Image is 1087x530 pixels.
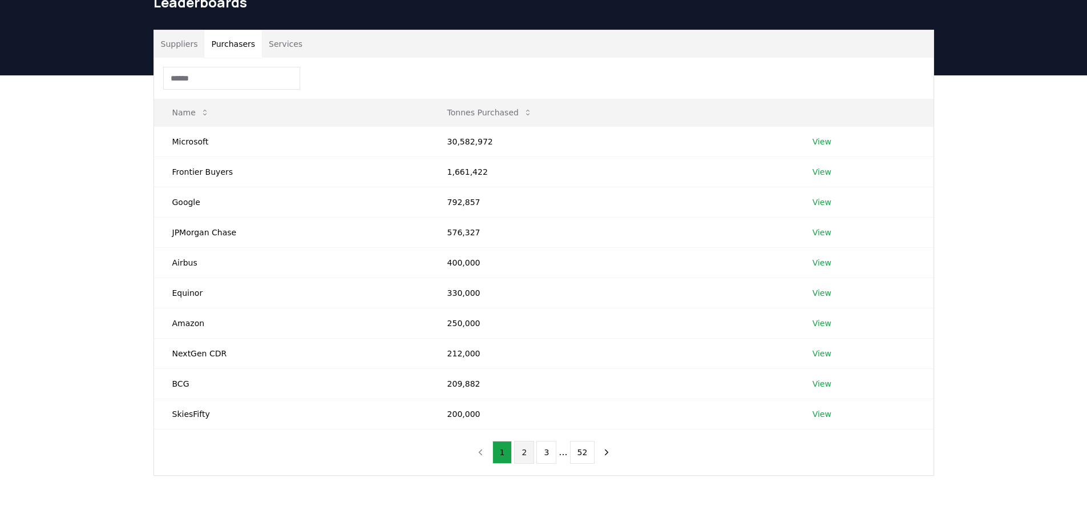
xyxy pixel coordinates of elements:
button: 3 [536,441,556,464]
td: Frontier Buyers [154,156,429,187]
td: SkiesFifty [154,399,429,429]
a: View [813,196,831,208]
button: 1 [492,441,512,464]
a: View [813,318,831,329]
li: ... [559,445,567,459]
td: Amazon [154,308,429,338]
td: JPMorgan Chase [154,217,429,247]
td: Equinor [154,278,429,308]
a: View [813,287,831,299]
a: View [813,348,831,359]
td: BCG [154,368,429,399]
a: View [813,166,831,178]
td: 576,327 [429,217,794,247]
td: 212,000 [429,338,794,368]
td: 792,857 [429,187,794,217]
a: View [813,227,831,238]
td: 1,661,422 [429,156,794,187]
a: View [813,408,831,420]
button: Name [163,101,219,124]
td: 330,000 [429,278,794,308]
td: 209,882 [429,368,794,399]
button: 52 [570,441,595,464]
td: Airbus [154,247,429,278]
td: 250,000 [429,308,794,338]
td: 400,000 [429,247,794,278]
td: NextGen CDR [154,338,429,368]
td: 200,000 [429,399,794,429]
button: Services [262,30,309,58]
a: View [813,257,831,268]
button: 2 [514,441,534,464]
button: Tonnes Purchased [438,101,542,124]
td: Google [154,187,429,217]
button: Purchasers [204,30,262,58]
td: 30,582,972 [429,126,794,156]
a: View [813,136,831,147]
button: next page [597,441,616,464]
td: Microsoft [154,126,429,156]
a: View [813,378,831,390]
button: Suppliers [154,30,205,58]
